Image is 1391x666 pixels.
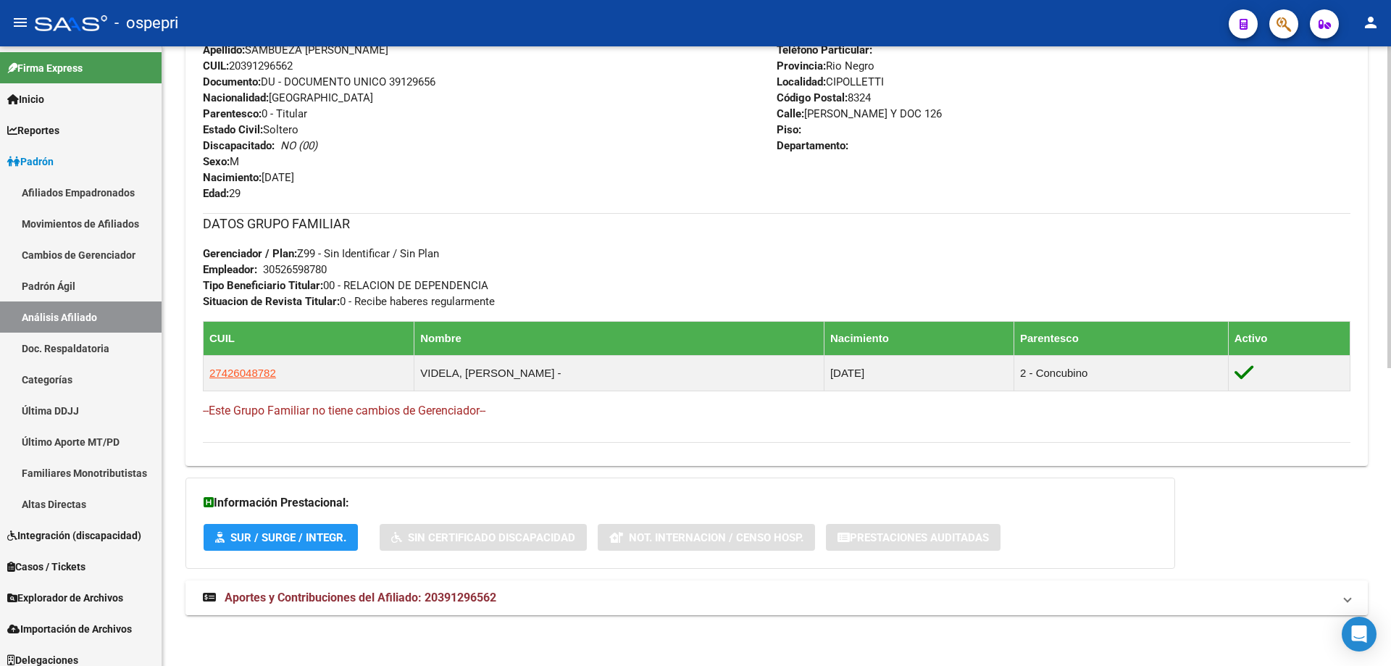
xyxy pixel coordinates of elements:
strong: Documento: [203,75,261,88]
td: [DATE] [824,355,1014,391]
span: Reportes [7,122,59,138]
span: [GEOGRAPHIC_DATA] [203,91,373,104]
span: DU - DOCUMENTO UNICO 39129656 [203,75,435,88]
span: 00 - RELACION DE DEPENDENCIA [203,279,488,292]
strong: Provincia: [777,59,826,72]
th: Activo [1228,321,1350,355]
span: Firma Express [7,60,83,76]
h3: DATOS GRUPO FAMILIAR [203,214,1350,234]
strong: Tipo Beneficiario Titular: [203,279,323,292]
h3: Información Prestacional: [204,493,1157,513]
span: Explorador de Archivos [7,590,123,606]
strong: Parentesco: [203,107,262,120]
span: [DATE] [203,171,294,184]
span: Inicio [7,91,44,107]
strong: Edad: [203,187,229,200]
strong: Situacion de Revista Titular: [203,295,340,308]
button: Sin Certificado Discapacidad [380,524,587,551]
span: 27426048782 [209,367,276,379]
span: 0 - Recibe haberes regularmente [203,295,495,308]
span: Prestaciones Auditadas [850,531,989,544]
div: Open Intercom Messenger [1342,617,1377,652]
span: Aportes y Contribuciones del Afiliado: 20391296562 [225,591,496,604]
th: Nacimiento [824,321,1014,355]
strong: Teléfono Particular: [777,43,872,57]
span: Importación de Archivos [7,621,132,637]
strong: Piso: [777,123,801,136]
th: Nombre [414,321,824,355]
strong: Gerenciador / Plan: [203,247,297,260]
span: 0 - Titular [203,107,307,120]
strong: CUIL: [203,59,229,72]
span: Rio Negro [777,59,874,72]
td: 2 - Concubino [1014,355,1229,391]
span: Padrón [7,154,54,170]
div: 30526598780 [263,262,327,278]
strong: Empleador: [203,263,257,276]
strong: Localidad: [777,75,826,88]
strong: Apellido: [203,43,245,57]
span: Sin Certificado Discapacidad [408,531,575,544]
strong: Nacionalidad: [203,91,269,104]
span: SUR / SURGE / INTEGR. [230,531,346,544]
h4: --Este Grupo Familiar no tiene cambios de Gerenciador-- [203,403,1350,419]
button: Not. Internacion / Censo Hosp. [598,524,815,551]
span: SAMBUEZA [PERSON_NAME] [203,43,388,57]
mat-icon: person [1362,14,1379,31]
span: Casos / Tickets [7,559,85,575]
span: - ospepri [114,7,178,39]
th: Parentesco [1014,321,1229,355]
strong: Departamento: [777,139,848,152]
strong: Sexo: [203,155,230,168]
strong: Código Postal: [777,91,848,104]
span: Integración (discapacidad) [7,528,141,544]
span: 29 [203,187,241,200]
strong: Estado Civil: [203,123,263,136]
strong: Discapacitado: [203,139,275,152]
strong: Nacimiento: [203,171,262,184]
td: VIDELA, [PERSON_NAME] - [414,355,824,391]
strong: Calle: [777,107,804,120]
button: SUR / SURGE / INTEGR. [204,524,358,551]
span: Z99 - Sin Identificar / Sin Plan [203,247,439,260]
span: 20391296562 [203,59,293,72]
mat-expansion-panel-header: Aportes y Contribuciones del Afiliado: 20391296562 [185,580,1368,615]
span: 8324 [777,91,871,104]
span: Not. Internacion / Censo Hosp. [629,531,803,544]
span: M [203,155,239,168]
span: Soltero [203,123,298,136]
span: [PERSON_NAME] Y DOC 126 [777,107,942,120]
th: CUIL [204,321,414,355]
i: NO (00) [280,139,317,152]
mat-icon: menu [12,14,29,31]
span: CIPOLLETTI [777,75,884,88]
button: Prestaciones Auditadas [826,524,1001,551]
